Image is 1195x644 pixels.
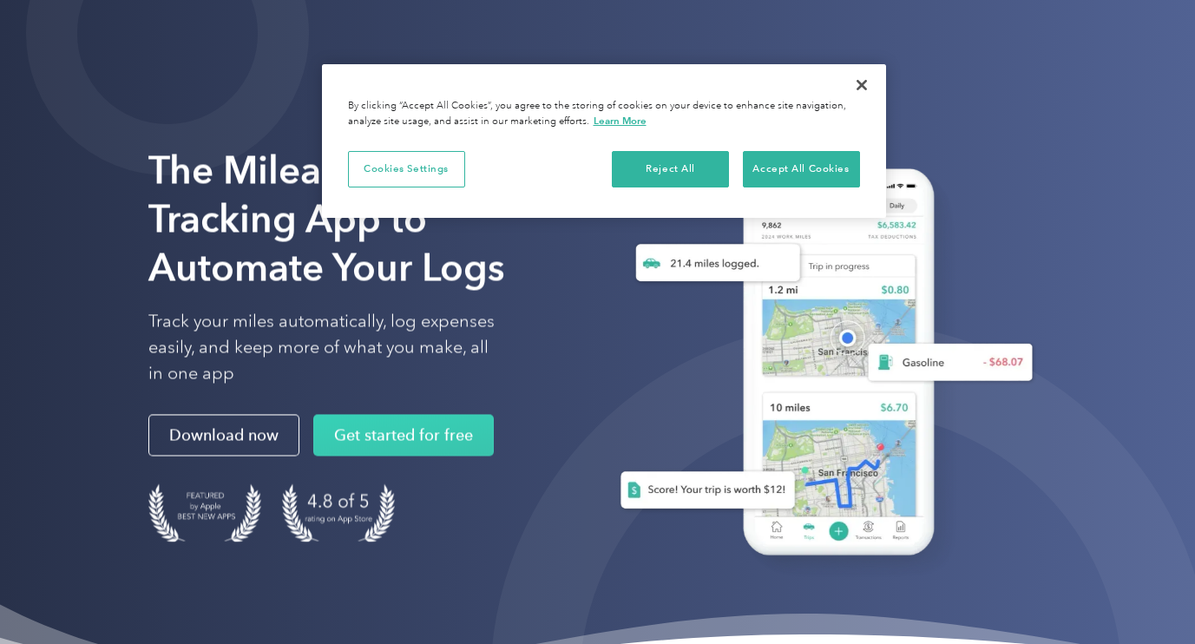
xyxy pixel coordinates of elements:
[148,148,505,291] strong: The Mileage Tracking App to Automate Your Logs
[148,484,261,542] img: Badge for Featured by Apple Best New Apps
[612,151,729,187] button: Reject All
[348,99,860,129] div: By clicking “Accept All Cookies”, you agree to the storing of cookies on your device to enhance s...
[313,415,494,457] a: Get started for free
[348,151,465,187] button: Cookies Settings
[322,64,886,218] div: Privacy
[593,151,1047,582] img: Everlance, mileage tracker app, expense tracking app
[743,151,860,187] button: Accept All Cookies
[282,484,395,542] img: 4.9 out of 5 stars on the app store
[594,115,647,127] a: More information about your privacy, opens in a new tab
[322,64,886,218] div: Cookie banner
[148,309,496,387] p: Track your miles automatically, log expenses easily, and keep more of what you make, all in one app
[148,415,299,457] a: Download now
[843,66,881,104] button: Close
